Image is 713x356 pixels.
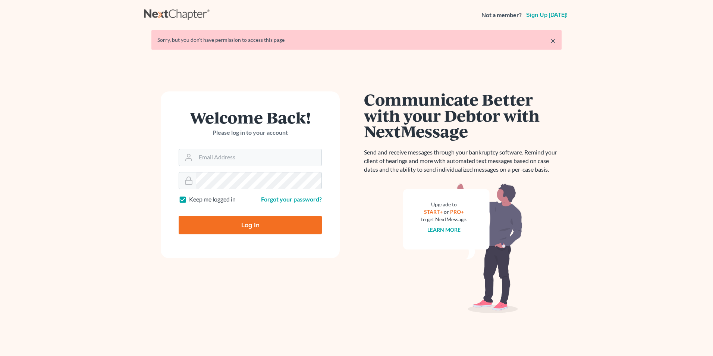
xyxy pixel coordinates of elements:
img: nextmessage_bg-59042aed3d76b12b5cd301f8e5b87938c9018125f34e5fa2b7a6b67550977c72.svg [403,183,522,313]
input: Log In [179,216,322,234]
div: Sorry, but you don't have permission to access this page [157,36,556,44]
a: Sign up [DATE]! [525,12,569,18]
div: Upgrade to [421,201,467,208]
a: START+ [424,209,443,215]
p: Please log in to your account [179,128,322,137]
a: PRO+ [450,209,464,215]
strong: Not a member? [481,11,522,19]
a: Forgot your password? [261,196,322,203]
h1: Communicate Better with your Debtor with NextMessage [364,91,562,139]
label: Keep me logged in [189,195,236,204]
a: × [550,36,556,45]
a: Learn more [428,227,461,233]
p: Send and receive messages through your bankruptcy software. Remind your client of hearings and mo... [364,148,562,174]
div: to get NextMessage. [421,216,467,223]
input: Email Address [196,149,321,166]
h1: Welcome Back! [179,109,322,125]
span: or [444,209,449,215]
